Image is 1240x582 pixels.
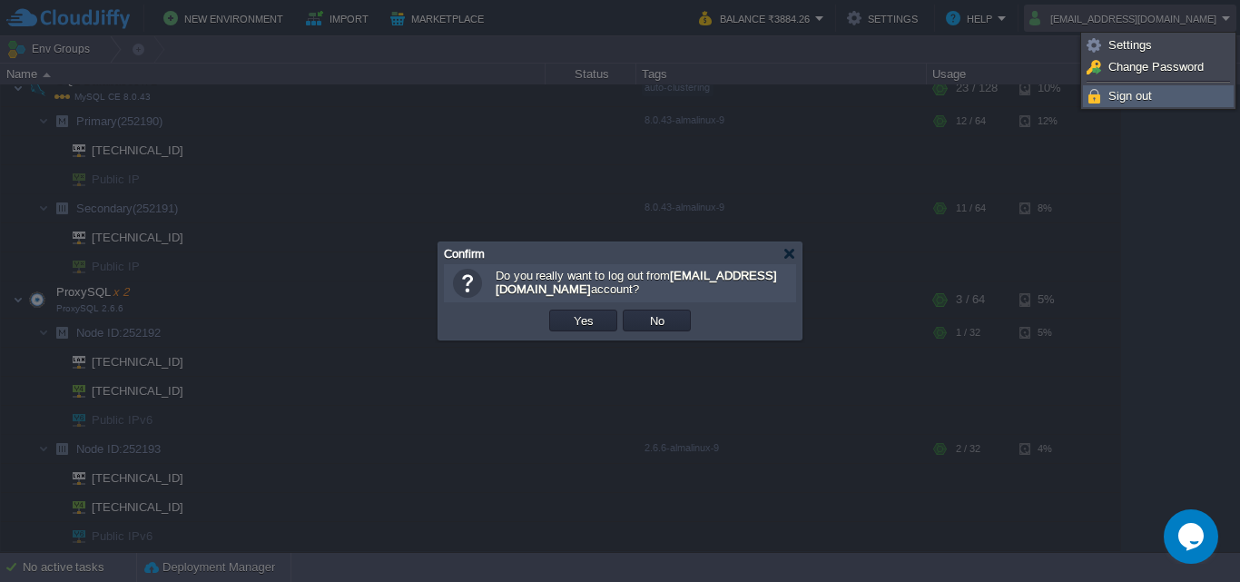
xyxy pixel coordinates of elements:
span: Sign out [1108,89,1152,103]
span: Settings [1108,38,1152,52]
iframe: chat widget [1164,509,1222,564]
span: Do you really want to log out from account? [496,269,777,296]
a: Change Password [1084,57,1233,77]
b: [EMAIL_ADDRESS][DOMAIN_NAME] [496,269,777,296]
span: Change Password [1108,60,1204,74]
button: No [645,312,670,329]
a: Settings [1084,35,1233,55]
button: Yes [568,312,599,329]
span: Confirm [444,247,485,261]
a: Sign out [1084,86,1233,106]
